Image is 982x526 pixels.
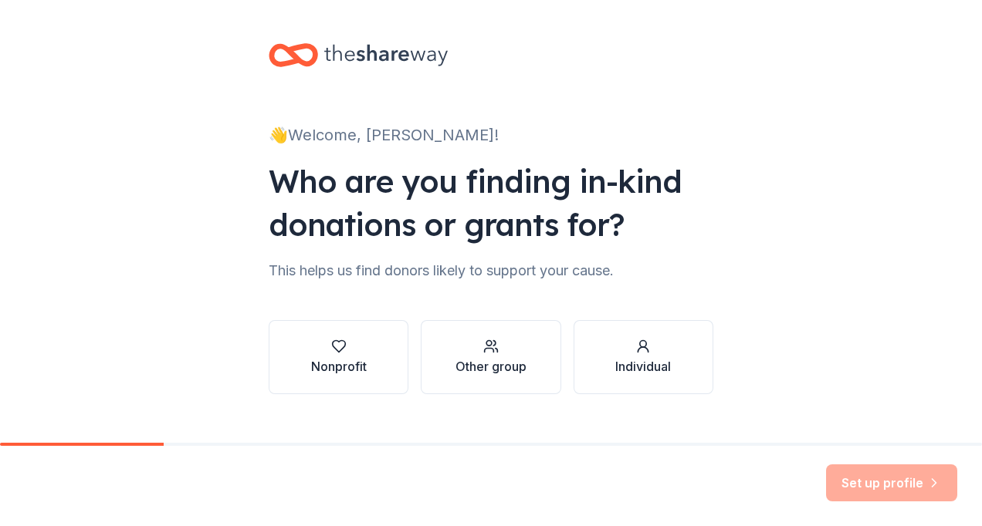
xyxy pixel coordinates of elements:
div: This helps us find donors likely to support your cause. [269,258,713,283]
div: 👋 Welcome, [PERSON_NAME]! [269,123,713,147]
button: Other group [421,320,560,394]
button: Individual [574,320,713,394]
div: Individual [615,357,671,376]
div: Nonprofit [311,357,367,376]
div: Who are you finding in-kind donations or grants for? [269,160,713,246]
div: Other group [455,357,527,376]
button: Nonprofit [269,320,408,394]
